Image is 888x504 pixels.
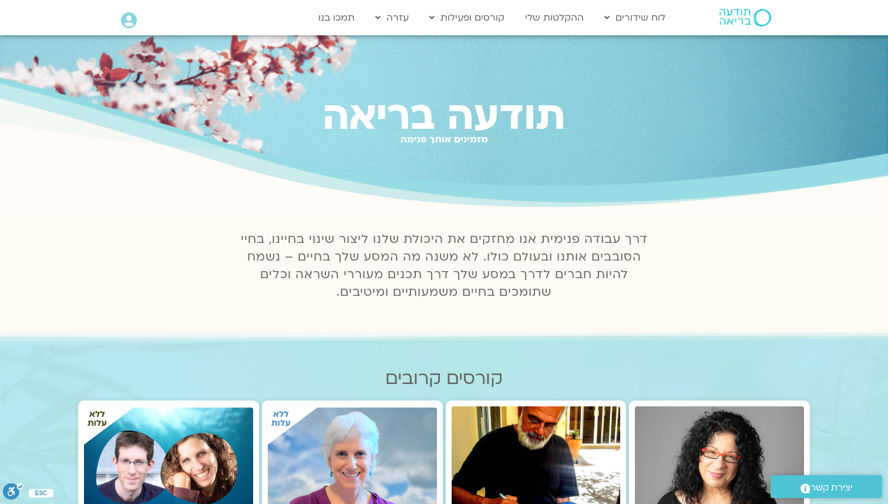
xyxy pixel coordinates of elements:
[234,231,654,301] p: דרך עבודה פנימית אנו מחזקים את היכולת שלנו ליצור שינוי בחיינו, בחיי הסובבים אותנו ובעולם כולו. לא...
[369,6,415,29] a: עזרה
[519,6,590,29] a: ההקלטות שלי
[423,6,510,29] a: קורסים ופעילות
[598,6,671,29] a: לוח שידורים
[719,9,771,26] img: תודעה בריאה
[312,6,361,29] a: תמכו בנו
[771,475,882,498] a: יצירת קשר
[810,480,853,496] span: יצירת קשר
[78,368,810,389] h2: קורסים קרובים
